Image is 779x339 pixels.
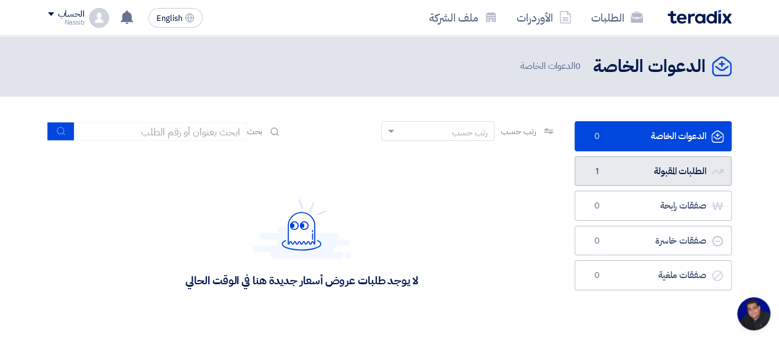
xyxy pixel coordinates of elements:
span: 0 [590,235,605,247]
a: الطلبات المقبولة1 [575,156,732,186]
a: صفقات خاسرة0 [575,226,732,256]
a: فتح المحادثة [737,297,770,330]
a: صفقات ملغية0 [575,260,732,290]
span: 0 [590,269,605,282]
span: بحث [247,125,263,138]
a: الأوردرات [507,3,581,32]
span: 0 [575,59,581,73]
div: رتب حسب [452,126,488,139]
span: English [156,14,182,23]
div: Nassib [48,19,84,26]
a: الطلبات [581,3,653,32]
div: الحساب [58,9,84,20]
h2: الدعوات الخاصة [593,55,706,79]
img: profile_test.png [89,8,109,28]
img: Hello [252,199,351,258]
span: 0 [590,200,605,212]
a: ملف الشركة [419,3,507,32]
input: ابحث بعنوان أو رقم الطلب [75,122,247,141]
span: 1 [590,166,605,178]
a: الدعوات الخاصة0 [575,121,732,151]
span: 0 [590,130,605,143]
span: رتب حسب [501,125,536,138]
div: لا يوجد طلبات عروض أسعار جديدة هنا في الوقت الحالي [185,273,418,287]
a: صفقات رابحة0 [575,191,732,221]
img: Teradix logo [668,10,732,24]
button: English [148,8,203,28]
span: الدعوات الخاصة [520,59,583,73]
